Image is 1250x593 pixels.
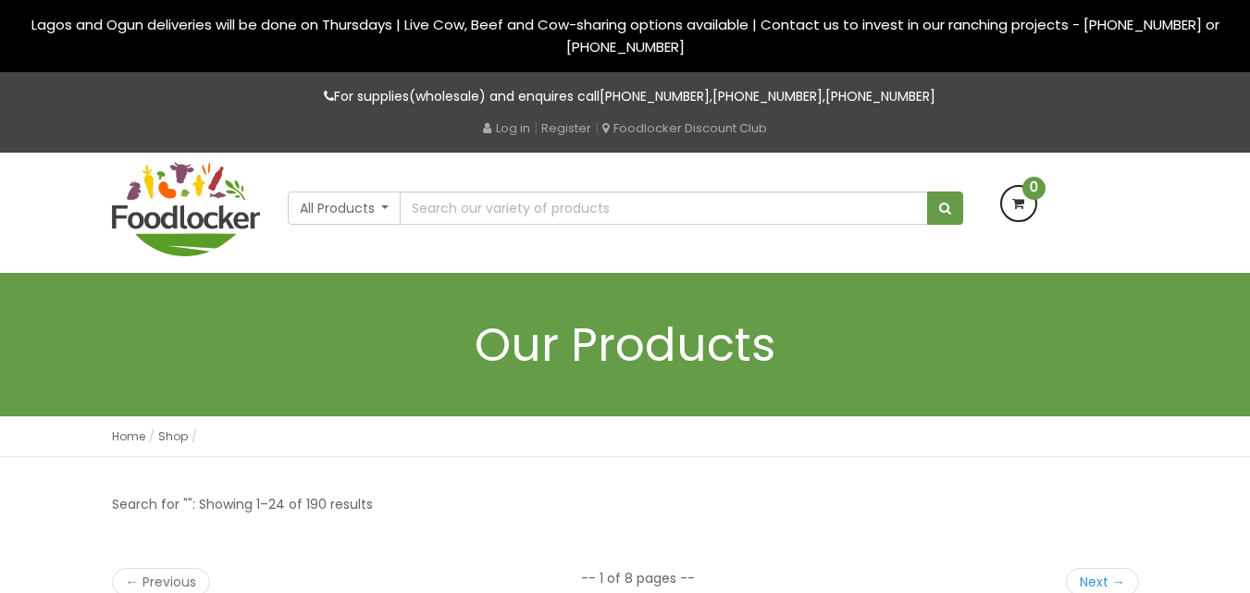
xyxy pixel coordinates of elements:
[600,87,710,105] a: [PHONE_NUMBER]
[112,428,145,444] a: Home
[112,319,1139,370] h1: Our Products
[400,191,927,225] input: Search our variety of products
[288,191,402,225] button: All Products
[31,15,1219,56] span: Lagos and Ogun deliveries will be done on Thursdays | Live Cow, Beef and Cow-sharing options avai...
[581,569,695,587] li: -- 1 of 8 pages --
[112,162,260,256] img: FoodLocker
[602,119,767,137] a: Foodlocker Discount Club
[483,119,530,137] a: Log in
[534,118,538,137] span: |
[825,87,935,105] a: [PHONE_NUMBER]
[595,118,599,137] span: |
[712,87,823,105] a: [PHONE_NUMBER]
[112,494,373,515] p: Search for "": Showing 1–24 of 190 results
[158,428,188,444] a: Shop
[541,119,591,137] a: Register
[1022,177,1046,200] span: 0
[112,86,1139,107] p: For supplies(wholesale) and enquires call , ,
